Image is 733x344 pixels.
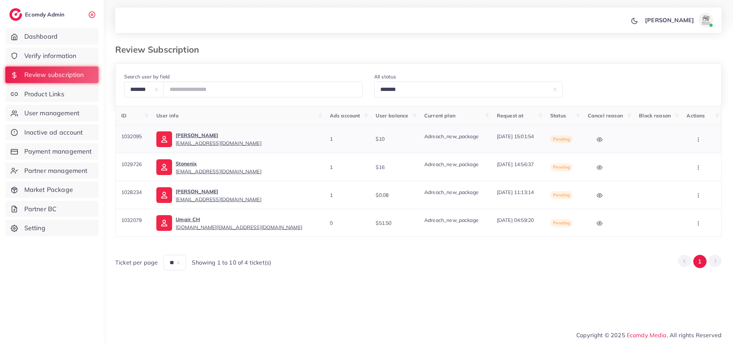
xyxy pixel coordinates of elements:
[121,132,145,141] p: 1032095
[5,48,98,64] a: Verify information
[5,163,98,179] a: Partner management
[686,112,705,119] span: Actions
[330,219,365,227] div: 0
[176,224,302,231] span: [DOMAIN_NAME][EMAIL_ADDRESS][DOMAIN_NAME]
[678,255,722,268] ul: Pagination
[550,112,566,119] span: Status
[176,196,261,203] span: [EMAIL_ADDRESS][DOMAIN_NAME]
[550,191,573,199] span: Pending
[424,132,485,141] p: Adreach_new_package
[424,188,485,197] p: Adreach_new_package
[376,219,412,227] div: $51.50
[627,331,667,339] a: Ecomdy Media
[550,219,573,227] span: Pending
[176,215,302,231] a: Umair CH[DOMAIN_NAME][EMAIL_ADDRESS][DOMAIN_NAME]
[424,160,485,169] p: Adreach_new_package
[330,112,360,119] span: Ads account
[497,216,539,224] p: [DATE] 04:59:20
[24,70,84,79] span: Review subscription
[641,13,716,27] a: [PERSON_NAME]avatar
[176,187,261,203] a: [PERSON_NAME][EMAIL_ADDRESS][DOMAIN_NAME]
[24,185,73,194] span: Market Package
[9,8,22,21] img: logo
[639,112,671,119] span: Block reason
[176,168,261,175] span: [EMAIL_ADDRESS][DOMAIN_NAME]
[5,105,98,121] a: User management
[497,188,539,197] p: [DATE] 11:13:14
[24,32,58,41] span: Dashboard
[550,135,573,143] span: Pending
[176,131,261,140] p: [PERSON_NAME]
[497,112,524,119] span: Request at
[699,13,713,27] img: avatar
[124,73,170,80] label: Search user by field
[24,166,88,175] span: Partner management
[156,159,172,175] img: ic-user-info.36bf1079.svg
[192,258,271,267] span: Showing 1 to 10 of 4 ticket(s)
[24,51,77,60] span: Verify information
[24,128,83,137] span: Inactive ad account
[115,44,205,55] h3: Review Subscription
[376,192,412,199] div: $0.08
[424,216,485,224] p: Adreach_new_package
[156,112,178,119] span: User info
[24,223,45,233] span: Setting
[588,112,623,119] span: Cancel reason
[121,188,145,197] p: 1028234
[5,201,98,217] a: Partner BC
[645,16,694,24] p: [PERSON_NAME]
[176,140,261,146] span: [EMAIL_ADDRESS][DOMAIN_NAME]
[5,67,98,83] a: Review subscription
[693,255,707,268] button: Go to page 1
[667,331,722,339] span: , All rights Reserved
[121,112,127,119] span: ID
[5,28,98,45] a: Dashboard
[330,192,365,199] div: 1
[330,164,365,171] div: 1
[374,73,396,80] label: All status
[5,143,98,160] a: Payment management
[25,11,66,18] h2: Ecomdy Admin
[176,159,261,175] a: Stonenix[EMAIL_ADDRESS][DOMAIN_NAME]
[156,215,172,231] img: ic-user-info.36bf1079.svg
[550,163,573,171] span: Pending
[24,147,92,156] span: Payment management
[330,135,365,142] div: 1
[9,8,66,21] a: logoEcomdy Admin
[24,108,79,118] span: User management
[176,131,261,147] a: [PERSON_NAME][EMAIL_ADDRESS][DOMAIN_NAME]
[121,216,145,224] p: 1032079
[376,164,412,171] div: $16
[5,86,98,102] a: Product Links
[376,135,412,142] div: $10
[376,112,408,119] span: User balance
[576,331,722,339] span: Copyright © 2025
[156,131,172,147] img: ic-user-info.36bf1079.svg
[176,215,302,224] p: Umair CH
[5,220,98,236] a: Setting
[5,124,98,141] a: Inactive ad account
[24,89,64,99] span: Product Links
[115,258,158,267] span: Ticket per page
[176,187,261,196] p: [PERSON_NAME]
[424,112,455,119] span: Current plan
[497,132,539,141] p: [DATE] 15:01:54
[24,204,57,214] span: Partner BC
[497,160,539,169] p: [DATE] 14:56:37
[121,160,145,169] p: 1029726
[5,181,98,198] a: Market Package
[156,187,172,203] img: ic-user-info.36bf1079.svg
[176,159,261,168] p: Stonenix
